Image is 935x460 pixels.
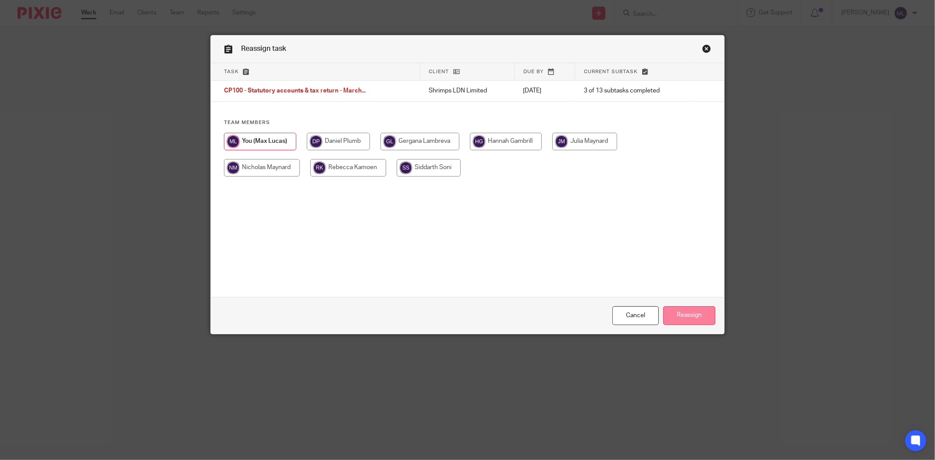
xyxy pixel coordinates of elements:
span: Reassign task [241,45,286,52]
h4: Team members [224,119,711,126]
span: Client [429,69,449,74]
span: Task [224,69,239,74]
span: Due by [523,69,544,74]
p: Shrimps LDN Limited [429,86,506,95]
a: Close this dialog window [702,44,711,56]
p: [DATE] [523,86,566,95]
span: CP100 - Statutory accounts & tax return - March... [224,88,366,94]
input: Reassign [663,306,715,325]
span: Current subtask [584,69,638,74]
a: Close this dialog window [612,306,659,325]
td: 3 of 13 subtasks completed [575,81,691,102]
